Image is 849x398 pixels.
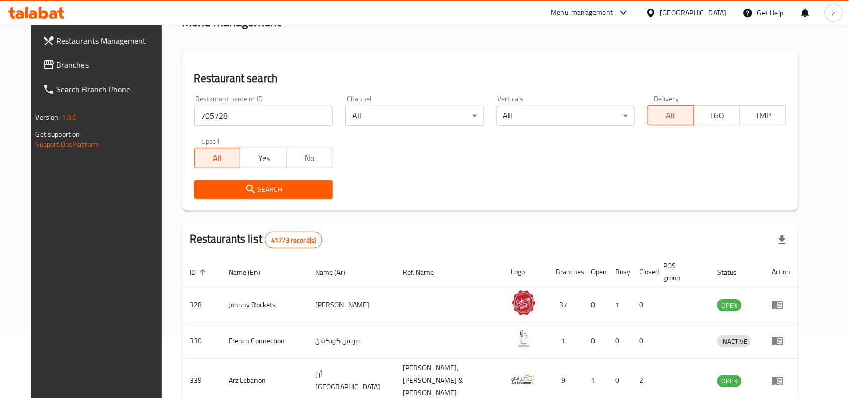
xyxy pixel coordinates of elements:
span: Name (En) [229,266,274,278]
label: Upsell [201,138,220,145]
td: 0 [632,287,656,323]
button: Search [194,180,333,199]
td: French Connection [221,323,308,359]
button: TMP [740,105,787,125]
div: All [496,106,635,126]
img: French Connection [511,326,536,351]
span: All [652,108,690,123]
th: Action [763,257,798,287]
td: 1 [548,323,583,359]
img: Arz Lebanon [511,366,536,391]
h2: Menu management [182,14,281,30]
span: Status [717,266,750,278]
span: No [291,151,329,166]
span: ID [190,266,209,278]
span: OPEN [717,375,742,387]
a: Restaurants Management [35,29,173,53]
span: 41773 record(s) [265,235,322,245]
div: Menu [772,299,790,311]
button: No [286,148,333,168]
div: Menu [772,335,790,347]
th: Logo [503,257,548,287]
td: 330 [182,323,221,359]
td: [PERSON_NAME] [307,287,395,323]
a: Support.OpsPlatform [36,138,100,151]
td: 1 [608,287,632,323]
img: Johnny Rockets [511,290,536,315]
span: Search [202,183,325,196]
span: Restaurants Management [57,35,164,47]
button: All [194,148,241,168]
td: 328 [182,287,221,323]
span: TMP [744,108,783,123]
td: 0 [608,323,632,359]
th: Closed [632,257,656,287]
div: Export file [770,228,794,252]
span: INACTIVE [717,336,751,347]
span: Yes [244,151,283,166]
div: OPEN [717,299,742,311]
div: Menu [772,375,790,387]
span: Ref. Name [403,266,447,278]
td: 37 [548,287,583,323]
div: All [345,106,484,126]
span: OPEN [717,300,742,311]
input: Search for restaurant name or ID.. [194,106,333,126]
td: 0 [632,323,656,359]
span: TGO [698,108,736,123]
span: Search Branch Phone [57,83,164,95]
div: Total records count [265,232,322,248]
td: Johnny Rockets [221,287,308,323]
span: Branches [57,59,164,71]
button: TGO [694,105,740,125]
span: 1.0.0 [62,111,77,124]
span: z [832,7,835,18]
div: Menu-management [551,7,613,19]
h2: Restaurants list [190,231,323,248]
td: 0 [583,323,608,359]
span: POS group [664,260,698,284]
th: Open [583,257,608,287]
div: [GEOGRAPHIC_DATA] [660,7,727,18]
a: Search Branch Phone [35,77,173,101]
h2: Restaurant search [194,71,787,86]
th: Branches [548,257,583,287]
td: 0 [583,287,608,323]
label: Delivery [654,95,680,102]
span: Version: [36,111,60,124]
span: Name (Ar) [315,266,358,278]
span: All [199,151,237,166]
th: Busy [608,257,632,287]
button: All [647,105,694,125]
td: فرنش كونكشن [307,323,395,359]
a: Branches [35,53,173,77]
button: Yes [240,148,287,168]
span: Get support on: [36,128,82,141]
